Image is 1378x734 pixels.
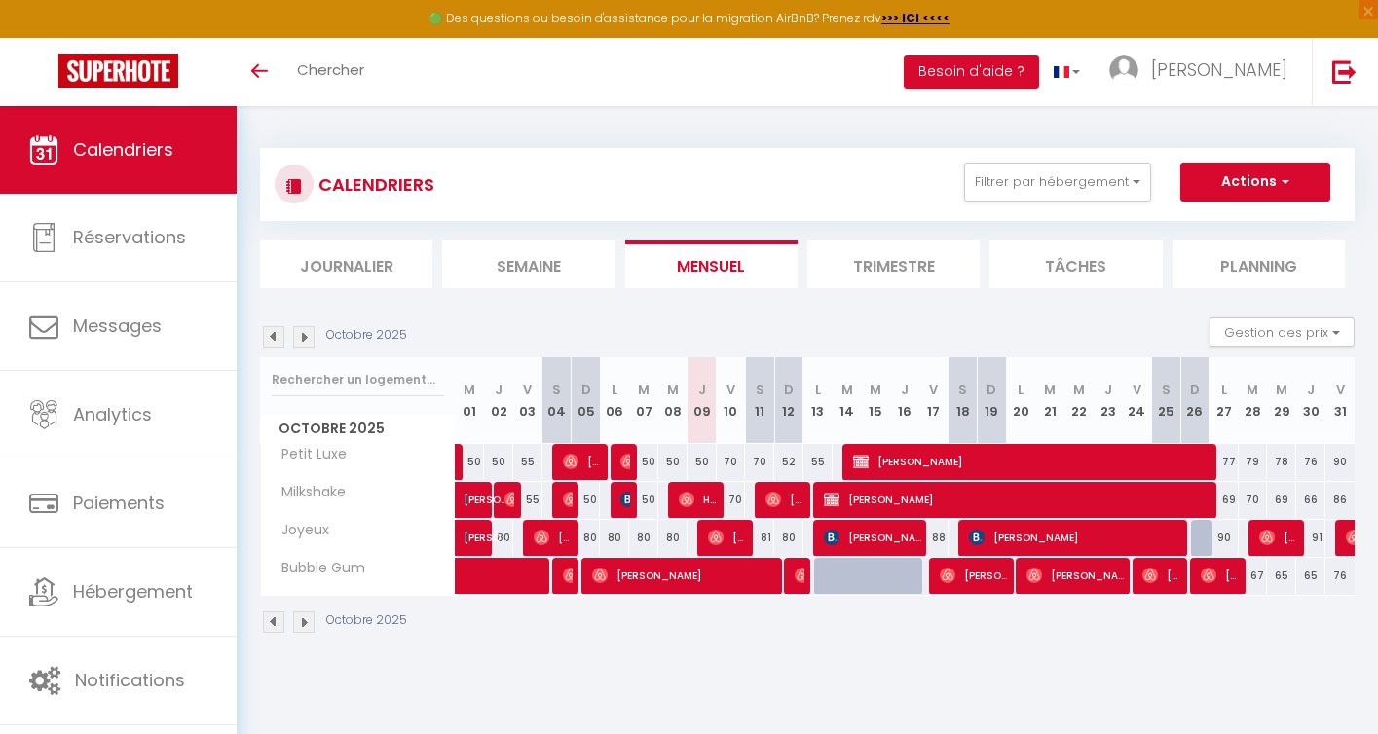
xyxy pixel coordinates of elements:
[326,611,407,630] p: Octobre 2025
[73,579,193,604] span: Hébergement
[1296,444,1325,480] div: 76
[774,357,803,444] th: 12
[456,357,485,444] th: 01
[592,557,777,594] span: [PERSON_NAME]
[563,557,573,594] span: [PERSON_NAME]
[987,381,996,399] abbr: D
[803,444,833,480] div: 55
[1325,482,1355,518] div: 86
[1210,444,1239,480] div: 77
[1296,357,1325,444] th: 30
[1018,381,1024,399] abbr: L
[745,357,774,444] th: 11
[629,482,658,518] div: 50
[1267,558,1296,594] div: 65
[1210,482,1239,518] div: 69
[1201,557,1240,594] span: [PERSON_NAME]
[940,557,1008,594] span: [PERSON_NAME]
[456,444,485,480] div: 50
[1035,357,1064,444] th: 21
[1142,557,1181,594] span: [PERSON_NAME]
[297,59,364,80] span: Chercher
[1133,381,1141,399] abbr: V
[1296,520,1325,556] div: 91
[1267,357,1296,444] th: 29
[1296,558,1325,594] div: 65
[563,443,602,480] span: [PERSON_NAME]
[717,444,746,480] div: 70
[629,444,658,480] div: 50
[784,381,794,399] abbr: D
[504,481,514,518] span: [PERSON_NAME]
[326,326,407,345] p: Octobre 2025
[1122,357,1151,444] th: 24
[1190,381,1200,399] abbr: D
[1210,520,1239,556] div: 90
[774,444,803,480] div: 52
[841,381,853,399] abbr: M
[901,381,909,399] abbr: J
[1180,163,1330,202] button: Actions
[261,415,455,443] span: Octobre 2025
[964,163,1151,202] button: Filtrer par hébergement
[658,520,688,556] div: 80
[1006,357,1035,444] th: 20
[824,519,921,556] span: [PERSON_NAME]
[1336,381,1345,399] abbr: V
[1239,357,1268,444] th: 28
[1247,381,1258,399] abbr: M
[1104,381,1112,399] abbr: J
[523,381,532,399] abbr: V
[717,482,746,518] div: 70
[853,443,1213,480] span: [PERSON_NAME]
[73,491,165,515] span: Paiements
[919,520,949,556] div: 88
[1210,317,1355,347] button: Gestion des prix
[1267,482,1296,518] div: 69
[958,381,967,399] abbr: S
[765,481,804,518] span: [PERSON_NAME]
[1325,357,1355,444] th: 31
[861,357,890,444] th: 15
[1180,357,1210,444] th: 26
[679,481,718,518] span: Hd Hd
[881,10,950,26] a: >>> ICI <<<<
[795,557,804,594] span: [PERSON_NAME]
[1044,381,1056,399] abbr: M
[1210,357,1239,444] th: 27
[1307,381,1315,399] abbr: J
[629,520,658,556] div: 80
[600,520,629,556] div: 80
[282,38,379,106] a: Chercher
[73,225,186,249] span: Réservations
[1151,57,1287,82] span: [PERSON_NAME]
[1332,59,1357,84] img: logout
[542,357,572,444] th: 04
[1173,240,1345,288] li: Planning
[73,137,173,162] span: Calendriers
[745,520,774,556] div: 81
[726,381,735,399] abbr: V
[1064,357,1094,444] th: 22
[1296,482,1325,518] div: 66
[495,381,503,399] abbr: J
[717,357,746,444] th: 10
[264,558,370,579] span: Bubble Gum
[815,381,821,399] abbr: L
[1276,381,1287,399] abbr: M
[464,509,508,546] span: [PERSON_NAME]
[625,240,798,288] li: Mensuel
[824,481,1213,518] span: [PERSON_NAME]
[1325,444,1355,480] div: 90
[620,481,630,518] span: [PERSON_NAME][DEMOGRAPHIC_DATA]
[919,357,949,444] th: 17
[949,357,978,444] th: 18
[600,357,629,444] th: 06
[1325,558,1355,594] div: 76
[563,481,573,518] span: [PERSON_NAME]
[513,482,542,518] div: 55
[629,357,658,444] th: 07
[581,381,591,399] abbr: D
[272,362,444,397] input: Rechercher un logement...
